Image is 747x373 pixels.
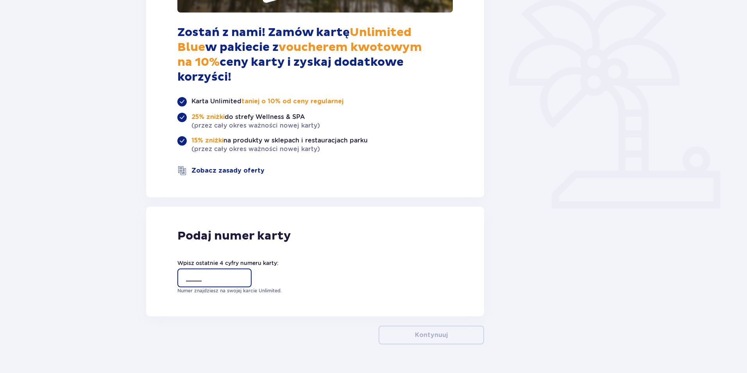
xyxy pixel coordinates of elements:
[379,326,484,344] button: Kontynuuj
[177,136,187,146] img: roundedCheckBlue.4a3460b82ef5fd2642f707f390782c34.svg
[191,145,368,153] p: (przez cały okres ważności nowej karty)
[415,331,448,339] p: Kontynuuj
[177,25,453,85] p: Zostań z nami! Zamów kartę w pakiecie z ceny karty i zyskaj dodatkowe korzyści!
[241,98,343,105] strong: taniej o 10% od ceny regularnej
[191,121,320,130] p: (przez cały okres ważności nowej karty)
[191,113,320,130] p: do strefy Wellness & SPA
[177,97,187,106] img: roundedCheckBlue.4a3460b82ef5fd2642f707f390782c34.svg
[191,166,264,175] a: Zobacz zasady oferty
[177,40,422,69] span: voucherem kwotowym na 10%
[191,137,223,144] strong: 15% zniżki
[177,259,279,267] label: Wpisz ostatnie 4 cyfry numeru karty:
[191,97,343,106] p: Karta Unlimited
[191,136,368,153] p: na produkty w sklepach i restauracjach parku
[177,113,187,122] img: roundedCheckBlue.4a3460b82ef5fd2642f707f390782c34.svg
[177,25,411,54] span: Unlimited Blue
[177,287,453,294] p: Numer znajdziesz na swojej karcie Unlimited.
[191,114,225,120] strong: 25% zniżki
[177,229,291,243] p: Podaj numer karty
